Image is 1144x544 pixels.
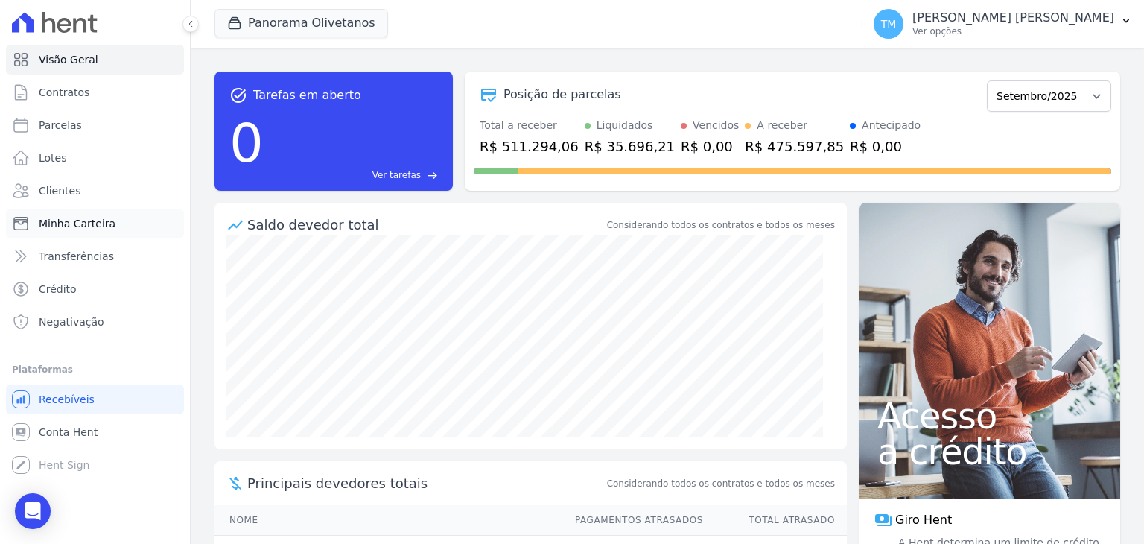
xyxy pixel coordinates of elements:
div: R$ 35.696,21 [585,136,675,156]
div: Plataformas [12,361,178,379]
div: Total a receber [480,118,579,133]
button: TM [PERSON_NAME] [PERSON_NAME] Ver opções [862,3,1144,45]
span: Recebíveis [39,392,95,407]
div: Open Intercom Messenger [15,493,51,529]
span: Transferências [39,249,114,264]
a: Clientes [6,176,184,206]
span: Minha Carteira [39,216,115,231]
span: Tarefas em aberto [253,86,361,104]
a: Transferências [6,241,184,271]
span: Crédito [39,282,77,297]
p: [PERSON_NAME] [PERSON_NAME] [912,10,1114,25]
div: R$ 511.294,06 [480,136,579,156]
div: Antecipado [862,118,921,133]
div: Posição de parcelas [503,86,621,104]
p: Ver opções [912,25,1114,37]
span: Ver tarefas [372,168,421,182]
th: Nome [214,505,561,536]
a: Contratos [6,78,184,107]
a: Minha Carteira [6,209,184,238]
div: R$ 0,00 [681,136,739,156]
a: Conta Hent [6,417,184,447]
div: R$ 475.597,85 [745,136,844,156]
span: Clientes [39,183,80,198]
span: Acesso [877,398,1102,434]
span: Principais devedores totais [247,473,604,493]
span: Parcelas [39,118,82,133]
a: Negativação [6,307,184,337]
div: Saldo devedor total [247,215,604,235]
span: Visão Geral [39,52,98,67]
div: Vencidos [693,118,739,133]
th: Pagamentos Atrasados [561,505,704,536]
a: Recebíveis [6,385,184,414]
span: east [427,170,438,181]
button: Panorama Olivetanos [214,9,388,37]
a: Lotes [6,143,184,173]
span: Conta Hent [39,425,98,440]
span: Considerando todos os contratos e todos os meses [607,477,835,490]
div: 0 [229,104,264,182]
span: task_alt [229,86,247,104]
div: Liquidados [597,118,653,133]
a: Visão Geral [6,45,184,75]
span: Negativação [39,314,104,329]
a: Ver tarefas east [270,168,438,182]
a: Parcelas [6,110,184,140]
th: Total Atrasado [704,505,847,536]
span: TM [881,19,897,29]
div: Considerando todos os contratos e todos os meses [607,218,835,232]
div: R$ 0,00 [850,136,921,156]
span: Giro Hent [895,511,952,529]
span: Lotes [39,151,67,165]
div: A receber [757,118,807,133]
span: a crédito [877,434,1102,469]
span: Contratos [39,85,89,100]
a: Crédito [6,274,184,304]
